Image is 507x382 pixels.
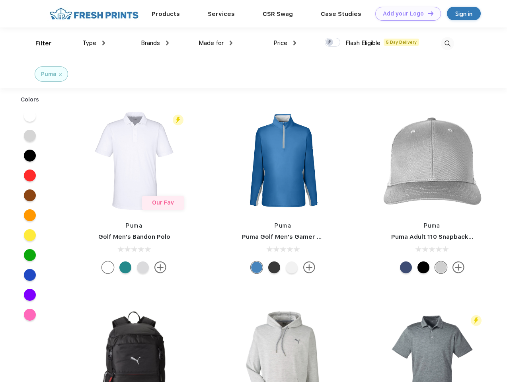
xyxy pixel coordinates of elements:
span: Our Fav [152,199,174,206]
img: func=resize&h=266 [379,108,485,214]
img: desktop_search.svg [441,37,454,50]
img: more.svg [303,261,315,273]
img: dropdown.png [102,41,105,45]
img: dropdown.png [230,41,232,45]
div: Pma Blk Pma Blk [417,261,429,273]
span: 5 Day Delivery [384,39,419,46]
a: CSR Swag [263,10,293,18]
div: Quarry Brt Whit [435,261,447,273]
img: dropdown.png [166,41,169,45]
span: Price [273,39,287,47]
a: Puma [424,222,441,229]
img: func=resize&h=266 [230,108,336,214]
a: Services [208,10,235,18]
div: Bright White [286,261,298,273]
a: Sign in [447,7,481,20]
div: Bright White [102,261,114,273]
div: Green Lagoon [119,261,131,273]
span: Flash Eligible [345,39,380,47]
img: flash_active_toggle.svg [471,315,482,326]
div: Sign in [455,9,472,18]
img: DT [428,11,433,16]
span: Made for [199,39,224,47]
img: filter_cancel.svg [59,73,62,76]
div: Peacoat Qut Shd [400,261,412,273]
a: Golf Men's Bandon Polo [98,233,170,240]
div: Puma [41,70,57,78]
span: Brands [141,39,160,47]
img: dropdown.png [293,41,296,45]
img: func=resize&h=266 [81,108,187,214]
img: more.svg [452,261,464,273]
img: fo%20logo%202.webp [47,7,141,21]
a: Puma Golf Men's Gamer Golf Quarter-Zip [242,233,368,240]
img: more.svg [154,261,166,273]
a: Puma [126,222,142,229]
a: Puma [275,222,291,229]
a: Products [152,10,180,18]
div: High Rise [137,261,149,273]
img: flash_active_toggle.svg [173,115,183,125]
div: Puma Black [268,261,280,273]
div: Add your Logo [383,10,424,17]
span: Type [82,39,96,47]
div: Filter [35,39,52,48]
div: Bright Cobalt [251,261,263,273]
div: Colors [15,95,45,104]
